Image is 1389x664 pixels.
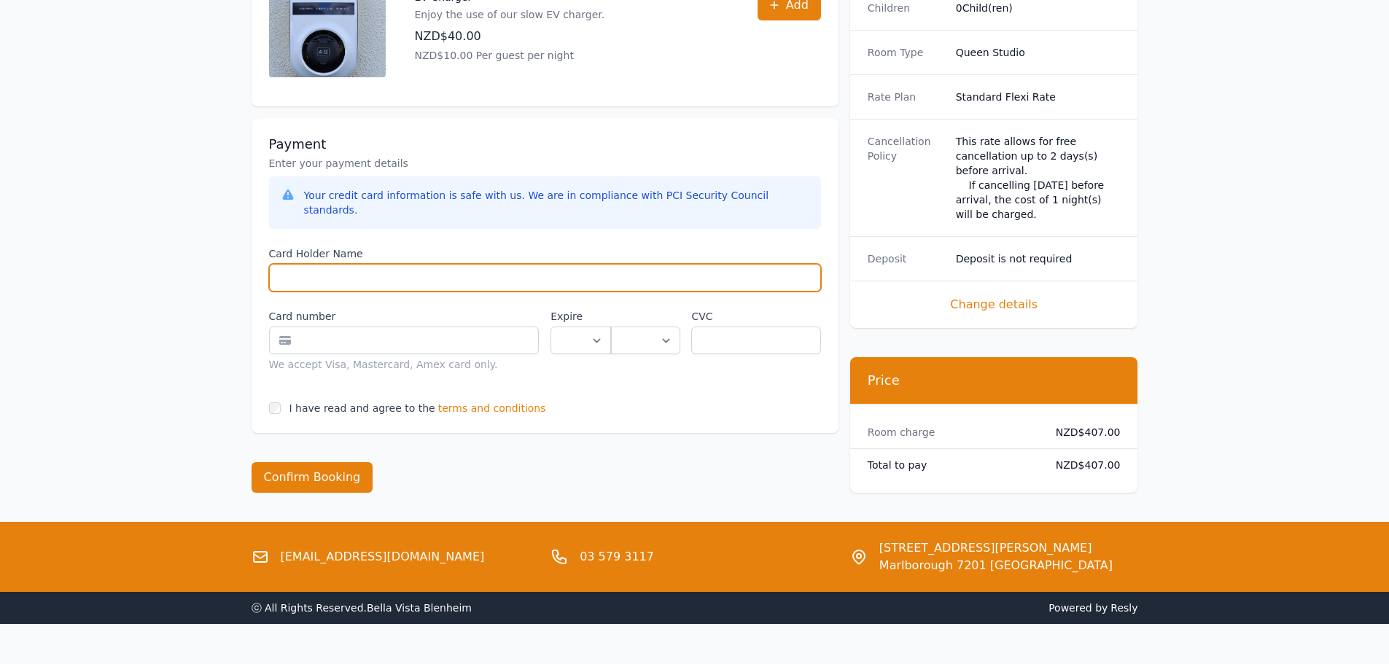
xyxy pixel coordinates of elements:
p: NZD$10.00 Per guest per night [415,48,605,63]
button: Confirm Booking [252,462,373,493]
dd: NZD$407.00 [1044,458,1121,472]
a: [EMAIL_ADDRESS][DOMAIN_NAME] [281,548,485,566]
div: This rate allows for free cancellation up to 2 days(s) before arrival. If cancelling [DATE] befor... [956,134,1121,222]
dt: Cancellation Policy [868,134,944,222]
span: Powered by [701,601,1138,615]
dt: Rate Plan [868,90,944,104]
h3: Payment [269,136,821,153]
dt: Deposit [868,251,944,266]
label: Card number [269,309,540,324]
span: ⓒ All Rights Reserved. Bella Vista Blenheim [252,602,472,614]
p: Enter your payment details [269,156,821,171]
dd: Deposit is not required [956,251,1121,266]
a: 03 579 3117 [580,548,654,566]
h3: Price [868,372,1121,389]
label: . [611,309,680,324]
div: Your credit card information is safe with us. We are in compliance with PCI Security Council stan... [304,188,809,217]
label: Card Holder Name [269,246,821,261]
dd: Standard Flexi Rate [956,90,1121,104]
dd: Queen Studio [956,45,1121,60]
dt: Total to pay [868,458,1032,472]
dt: Room Type [868,45,944,60]
label: CVC [691,309,820,324]
a: Resly [1110,602,1137,614]
span: [STREET_ADDRESS][PERSON_NAME] [879,539,1113,557]
span: Marlborough 7201 [GEOGRAPHIC_DATA] [879,557,1113,574]
dd: NZD$407.00 [1044,425,1121,440]
label: I have read and agree to the [289,402,435,414]
p: Enjoy the use of our slow EV charger. [415,7,605,22]
span: Change details [868,296,1121,313]
span: terms and conditions [438,401,546,415]
label: Expire [550,309,611,324]
dd: 0 Child(ren) [956,1,1121,15]
dt: Children [868,1,944,15]
div: We accept Visa, Mastercard, Amex card only. [269,357,540,372]
p: NZD$40.00 [415,28,605,45]
dt: Room charge [868,425,1032,440]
